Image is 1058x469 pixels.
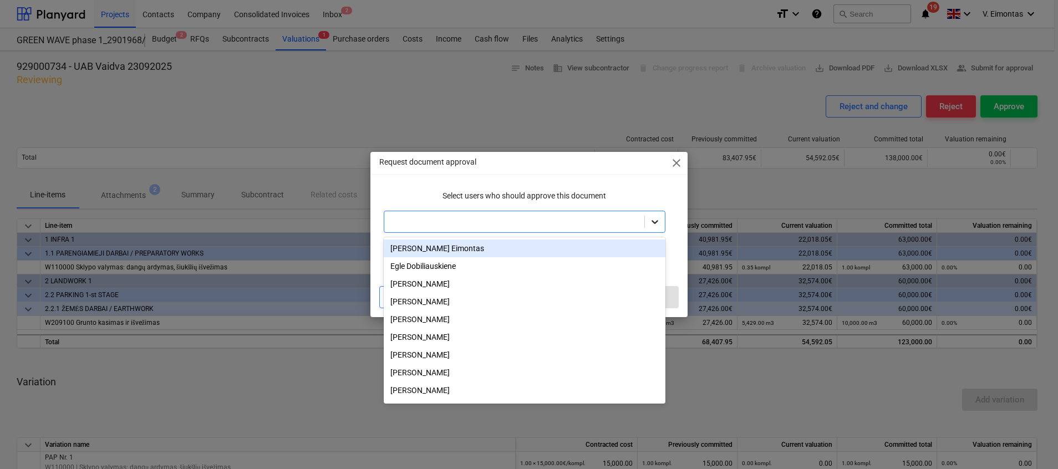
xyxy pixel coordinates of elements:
div: Remigijus Pleteras [384,328,665,346]
button: Cancel [379,286,433,308]
div: [PERSON_NAME] [384,364,665,381]
div: Anna Belousova [384,364,665,381]
p: Select users who should approve this document [384,190,665,202]
p: Request document approval [379,156,476,168]
div: [PERSON_NAME] [384,275,665,293]
div: [PERSON_NAME] [384,328,665,346]
div: Egle Dobiliauskiene [384,257,665,275]
div: Donatas Kulikauskas [384,381,665,399]
div: Mintautas Paskevicius [384,399,665,417]
div: [PERSON_NAME] Eimontas [384,239,665,257]
iframe: Chat Widget [1003,416,1058,469]
div: [PERSON_NAME] [384,310,665,328]
span: close [670,156,683,170]
div: Edvinas Kersnauskas [384,310,665,328]
div: [PERSON_NAME] [384,381,665,399]
div: Judita Mleckiene [384,275,665,293]
div: Dina Jurseniene [384,346,665,364]
div: Valentinas Cilcius [384,293,665,310]
div: [PERSON_NAME] [384,293,665,310]
div: Valdas Eimontas [384,239,665,257]
div: [PERSON_NAME] [384,346,665,364]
